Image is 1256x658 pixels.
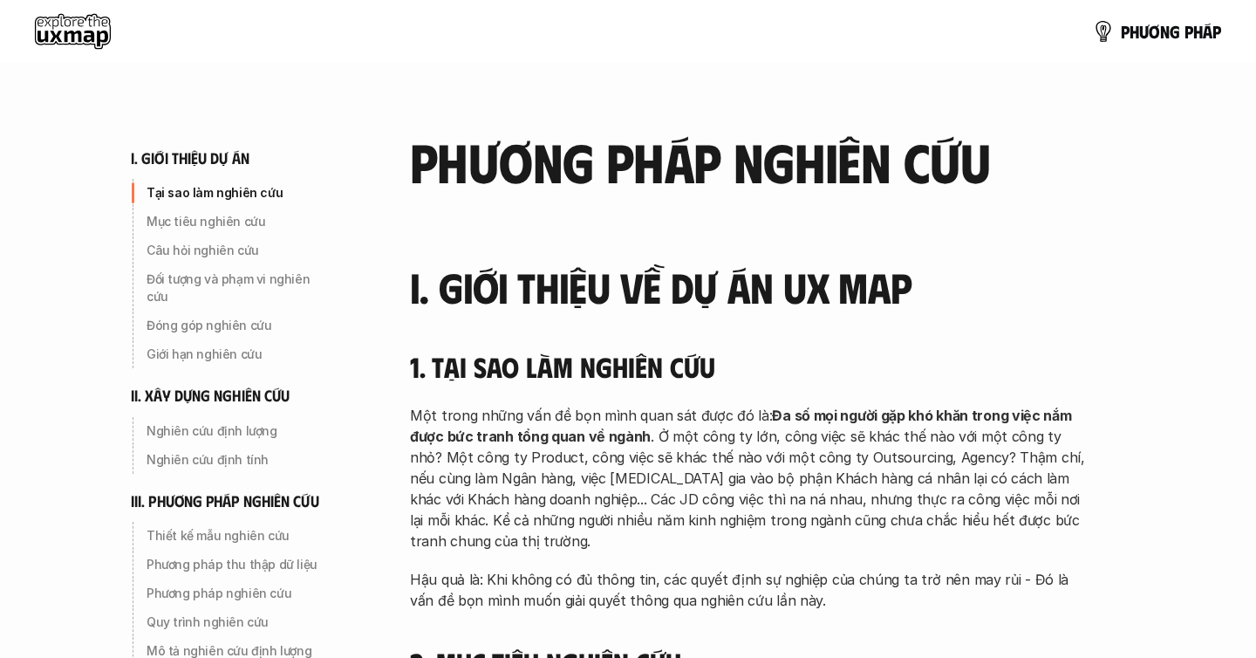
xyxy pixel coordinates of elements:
[131,148,249,168] h6: i. giới thiệu dự án
[131,446,340,474] a: Nghiên cứu định tính
[410,405,1090,552] p: Một trong những vấn đề bọn mình quan sát được đó là: . Ở một công ty lớn, công việc sẽ khác thế n...
[147,271,333,305] p: Đối tượng và phạm vi nghiên cứu
[1121,22,1130,41] span: p
[1149,22,1160,41] span: ơ
[1203,22,1212,41] span: á
[147,242,333,259] p: Câu hỏi nghiên cứu
[410,569,1090,611] p: Hậu quả là: Khi không có đủ thông tin, các quyết định sự nghiệp của chúng ta trở nên may rủi - Đó...
[147,613,333,631] p: Quy trình nghiên cứu
[1184,22,1193,41] span: p
[131,236,340,264] a: Câu hỏi nghiên cứu
[147,346,333,363] p: Giới hạn nghiên cứu
[147,556,333,573] p: Phương pháp thu thập dữ liệu
[147,317,333,334] p: Đóng góp nghiên cứu
[1160,22,1170,41] span: n
[147,422,333,440] p: Nghiên cứu định lượng
[410,264,1090,311] h3: I. Giới thiệu về dự án UX Map
[131,417,340,445] a: Nghiên cứu định lượng
[147,184,333,202] p: Tại sao làm nghiên cứu
[147,585,333,602] p: Phương pháp nghiên cứu
[1093,14,1221,49] a: phươngpháp
[131,579,340,607] a: Phương pháp nghiên cứu
[131,265,340,311] a: Đối tượng và phạm vi nghiên cứu
[410,350,1090,383] h4: 1. Tại sao làm nghiên cứu
[1212,22,1221,41] span: p
[131,386,290,406] h6: ii. xây dựng nghiên cứu
[131,491,319,511] h6: iii. phương pháp nghiên cứu
[131,608,340,636] a: Quy trình nghiên cứu
[131,208,340,236] a: Mục tiêu nghiên cứu
[147,213,333,230] p: Mục tiêu nghiên cứu
[131,312,340,339] a: Đóng góp nghiên cứu
[131,340,340,368] a: Giới hạn nghiên cứu
[1139,22,1149,41] span: ư
[131,522,340,550] a: Thiết kế mẫu nghiên cứu
[1130,22,1139,41] span: h
[1170,22,1180,41] span: g
[131,179,340,207] a: Tại sao làm nghiên cứu
[1193,22,1203,41] span: h
[147,451,333,469] p: Nghiên cứu định tính
[131,551,340,579] a: Phương pháp thu thập dữ liệu
[410,131,1090,190] h2: phương pháp nghiên cứu
[147,527,333,545] p: Thiết kế mẫu nghiên cứu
